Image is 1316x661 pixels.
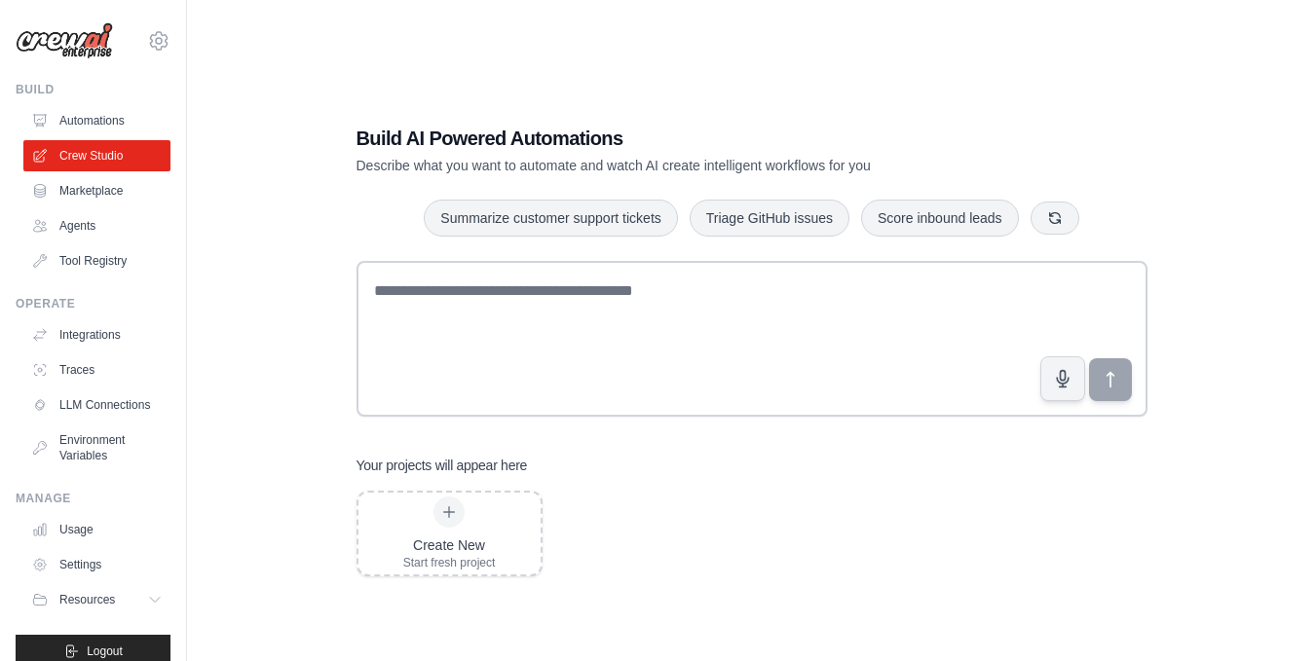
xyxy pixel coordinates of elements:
div: Manage [16,491,170,506]
button: Triage GitHub issues [690,200,849,237]
h3: Your projects will appear here [357,456,528,475]
div: Create New [403,535,496,555]
a: Marketplace [23,175,170,206]
button: Score inbound leads [861,200,1019,237]
button: Summarize customer support tickets [424,200,677,237]
span: Resources [59,592,115,607]
button: Click to speak your automation idea [1040,356,1085,401]
a: Environment Variables [23,424,170,471]
a: LLM Connections [23,389,170,421]
h1: Build AI Powered Automations [357,125,1011,152]
a: Settings [23,549,170,580]
a: Usage [23,514,170,545]
img: Logo [16,22,113,59]
p: Describe what you want to automate and watch AI create intelligent workflows for you [357,156,1011,175]
a: Tool Registry [23,245,170,276]
div: Operate [16,296,170,312]
button: Get new suggestions [1031,202,1079,235]
div: Build [16,82,170,97]
a: Integrations [23,319,170,350]
div: Start fresh project [403,555,496,570]
span: Logout [87,643,123,659]
a: Traces [23,354,170,386]
a: Automations [23,105,170,136]
button: Resources [23,584,170,615]
a: Crew Studio [23,140,170,171]
a: Agents [23,210,170,241]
